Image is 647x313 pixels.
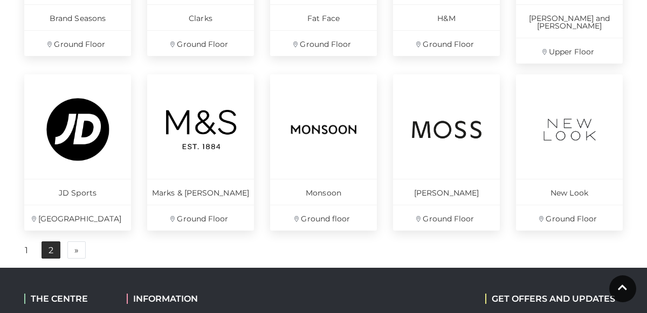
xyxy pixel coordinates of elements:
p: Ground floor [270,205,377,231]
p: Ground Floor [516,205,623,231]
p: Ground Floor [270,30,377,56]
a: 2 [42,241,60,259]
h2: THE CENTRE [24,294,111,304]
p: [PERSON_NAME] and [PERSON_NAME] [516,4,623,38]
p: Ground Floor [393,30,500,56]
a: Marks & [PERSON_NAME] Ground Floor [147,74,254,231]
p: Ground Floor [24,30,131,56]
h2: INFORMATION [127,294,264,304]
a: Monsoon Ground floor [270,74,377,231]
p: H&M [393,4,500,30]
p: JD Sports [24,179,131,205]
p: Monsoon [270,179,377,205]
a: JD Sports [GEOGRAPHIC_DATA] [24,74,131,231]
p: [PERSON_NAME] [393,179,500,205]
p: Ground Floor [147,30,254,56]
p: Brand Seasons [24,4,131,30]
p: Ground Floor [147,205,254,231]
span: » [74,246,79,254]
h2: GET OFFERS AND UPDATES [485,294,615,304]
p: Upper Floor [516,38,623,64]
p: [GEOGRAPHIC_DATA] [24,205,131,231]
p: Marks & [PERSON_NAME] [147,179,254,205]
a: [PERSON_NAME] Ground Floor [393,74,500,231]
p: Clarks [147,4,254,30]
a: 1 [18,242,35,259]
p: New Look [516,179,623,205]
p: Ground Floor [393,205,500,231]
p: Fat Face [270,4,377,30]
a: New Look Ground Floor [516,74,623,231]
a: Next [67,241,86,259]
